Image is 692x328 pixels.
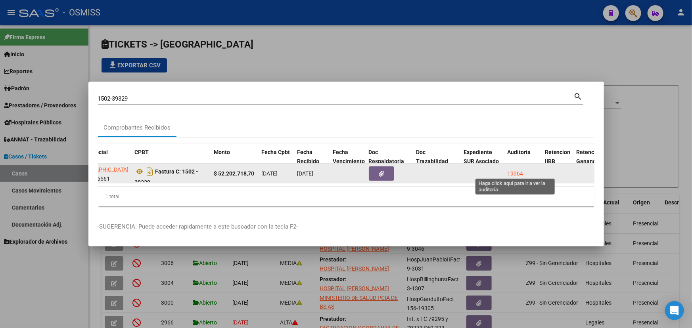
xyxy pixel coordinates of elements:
span: Retención Ganancias [577,149,604,164]
span: Fecha Vencimiento [333,149,365,164]
span: CPBT [134,149,149,155]
datatable-header-cell: Auditoria [504,144,542,179]
datatable-header-cell: Retencion IIBB [542,144,573,179]
datatable-header-cell: Monto [211,144,258,179]
datatable-header-cell: Expediente SUR Asociado [460,144,504,179]
span: Fecha Cpbt [261,149,290,155]
span: [DATE] [262,170,278,177]
span: Fecha Recibido [297,149,319,164]
div: 19964 [508,169,523,178]
div: 1 total [98,187,594,206]
div: Comprobantes Recibidos [104,123,171,132]
span: [DATE] [297,170,314,177]
p: -SUGERENCIA: Puede acceder rapidamente a este buscador con la tecla F2- [98,222,594,231]
datatable-header-cell: Fecha Recibido [294,144,330,179]
datatable-header-cell: Fecha Cpbt [258,144,294,179]
datatable-header-cell: Fecha Vencimiento [330,144,365,179]
span: Doc Respaldatoria [368,149,404,164]
i: Descargar documento [145,165,155,178]
span: [GEOGRAPHIC_DATA] [75,166,129,173]
span: Auditoria [507,149,531,155]
span: Monto [214,149,230,155]
strong: $ 52.202.718,70 [214,170,255,177]
span: Razón Social [75,149,108,155]
mat-icon: search [574,91,583,101]
div: 30546666561 [75,165,128,182]
strong: Factura C: 1502 - 39329 [135,168,199,185]
datatable-header-cell: Doc Trazabilidad [413,144,460,179]
datatable-header-cell: CPBT [131,144,211,179]
span: Doc Trazabilidad [416,149,448,164]
datatable-header-cell: Retención Ganancias [573,144,605,179]
datatable-header-cell: Doc Respaldatoria [365,144,413,179]
div: Open Intercom Messenger [665,301,684,320]
datatable-header-cell: Razón Social [72,144,131,179]
span: Retencion IIBB [545,149,571,164]
span: Expediente SUR Asociado [464,149,499,164]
